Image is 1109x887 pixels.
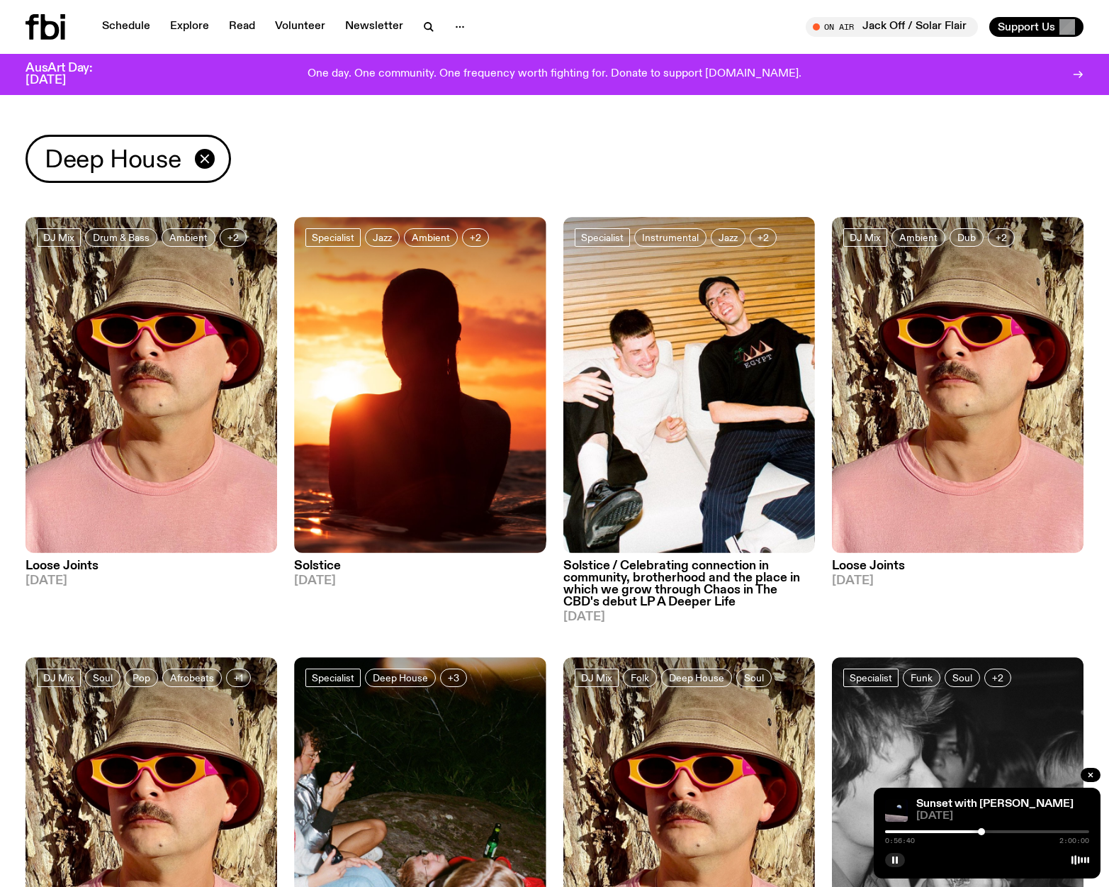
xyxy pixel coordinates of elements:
[162,228,215,247] a: Ambient
[575,228,630,247] a: Specialist
[94,17,159,37] a: Schedule
[227,232,239,242] span: +2
[412,232,450,242] span: Ambient
[162,669,222,687] a: Afrobeats
[758,232,769,242] span: +2
[85,669,120,687] a: Soul
[744,673,764,684] span: Soul
[448,673,459,684] span: +3
[885,837,915,844] span: 0:56:40
[623,669,657,687] a: Folk
[162,17,218,37] a: Explore
[719,232,738,242] span: Jazz
[373,232,392,242] span: Jazz
[832,575,1083,587] span: [DATE]
[750,228,777,247] button: +2
[93,673,113,684] span: Soul
[226,669,251,687] button: +1
[308,68,801,81] p: One day. One community. One frequency worth fighting for. Donate to support [DOMAIN_NAME].
[952,673,972,684] span: Soul
[220,228,247,247] button: +2
[373,673,428,684] span: Deep House
[581,232,624,242] span: Specialist
[305,669,361,687] a: Specialist
[850,673,892,684] span: Specialist
[170,673,214,684] span: Afrobeats
[470,232,481,242] span: +2
[916,811,1089,822] span: [DATE]
[563,611,815,623] span: [DATE]
[996,232,1007,242] span: +2
[669,673,724,684] span: Deep House
[988,228,1015,247] button: +2
[37,228,81,247] a: DJ Mix
[294,575,546,587] span: [DATE]
[1059,837,1089,844] span: 2:00:00
[294,560,546,572] h3: Solstice
[294,217,546,553] img: A girl standing in the ocean as waist level, staring into the rise of the sun.
[365,228,400,247] a: Jazz
[575,669,619,687] a: DJ Mix
[850,232,881,242] span: DJ Mix
[581,673,612,684] span: DJ Mix
[634,228,707,247] a: Instrumental
[891,228,945,247] a: Ambient
[337,17,412,37] a: Newsletter
[305,228,361,247] a: Specialist
[945,669,980,687] a: Soul
[93,232,150,242] span: Drum & Bass
[911,673,933,684] span: Funk
[806,17,978,37] button: On AirJack Off / Solar Flair
[992,673,1003,684] span: +2
[998,21,1055,33] span: Support Us
[266,17,334,37] a: Volunteer
[312,232,354,242] span: Specialist
[736,669,772,687] a: Soul
[234,673,243,684] span: +1
[312,673,354,684] span: Specialist
[26,560,277,572] h3: Loose Joints
[916,798,1074,810] a: Sunset with [PERSON_NAME]
[903,669,940,687] a: Funk
[563,217,815,553] img: Both members of Chaos In The CBD in black and white clothing laying next to each other on a bed, ...
[563,560,815,608] h3: Solstice / Celebrating connection in community, brotherhood and the place in which we grow throug...
[642,232,699,242] span: Instrumental
[885,799,908,822] img: A half visible earth shot from the perspective of someone on the moon
[984,669,1011,687] button: +2
[843,669,899,687] a: Specialist
[37,669,81,687] a: DJ Mix
[462,228,489,247] button: +2
[43,232,74,242] span: DJ Mix
[45,145,181,173] span: Deep House
[26,553,277,587] a: Loose Joints[DATE]
[404,228,458,247] a: Ambient
[26,62,116,87] h3: AusArt Day: [DATE]
[26,217,277,553] img: Tyson stands in front of a paperbark tree wearing orange sunglasses, a suede bucket hat and a pin...
[220,17,264,37] a: Read
[989,17,1083,37] button: Support Us
[365,669,436,687] a: Deep House
[661,669,732,687] a: Deep House
[899,232,938,242] span: Ambient
[26,575,277,587] span: [DATE]
[832,560,1083,572] h3: Loose Joints
[133,673,150,684] span: Pop
[711,228,745,247] a: Jazz
[85,228,157,247] a: Drum & Bass
[832,217,1083,553] img: Tyson stands in front of a paperbark tree wearing orange sunglasses, a suede bucket hat and a pin...
[950,228,984,247] a: Dub
[294,553,546,587] a: Solstice[DATE]
[43,673,74,684] span: DJ Mix
[957,232,976,242] span: Dub
[832,553,1083,587] a: Loose Joints[DATE]
[125,669,158,687] a: Pop
[169,232,208,242] span: Ambient
[440,669,467,687] button: +3
[843,228,887,247] a: DJ Mix
[563,553,815,623] a: Solstice / Celebrating connection in community, brotherhood and the place in which we grow throug...
[631,673,649,684] span: Folk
